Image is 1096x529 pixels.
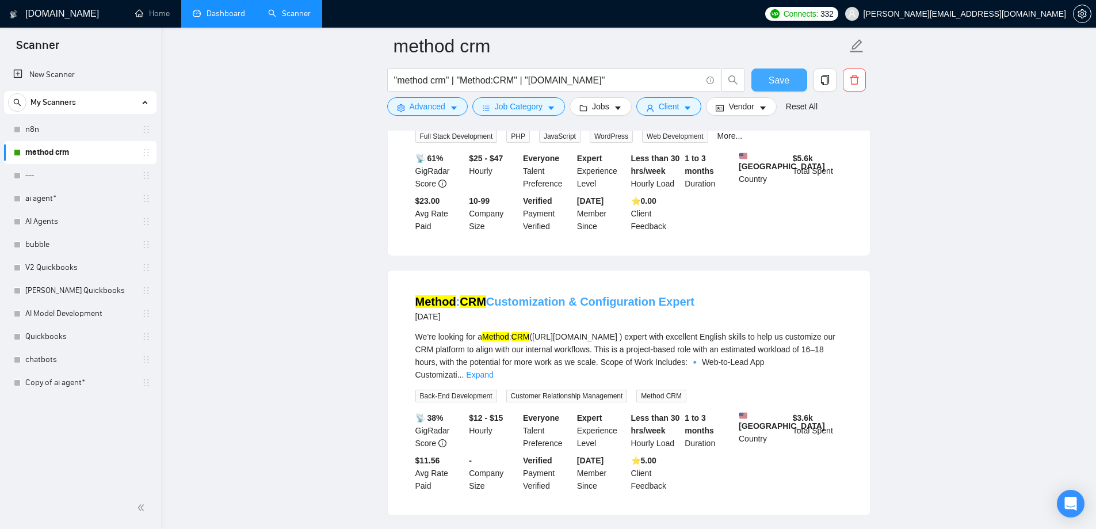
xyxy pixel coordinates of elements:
[739,152,825,171] b: [GEOGRAPHIC_DATA]
[413,152,467,190] div: GigRadar Score
[142,332,151,341] span: holder
[413,195,467,233] div: Avg Rate Paid
[717,131,743,140] a: More...
[25,233,135,256] a: bubble
[506,130,530,143] span: PHP
[814,75,836,85] span: copy
[142,263,151,272] span: holder
[25,187,135,210] a: ai agent*
[397,104,405,112] span: setting
[8,93,26,112] button: search
[7,37,68,61] span: Scanner
[482,104,490,112] span: bars
[415,295,695,308] a: Method:CRMCustomization & Configuration Expert
[523,413,559,423] b: Everyone
[9,98,26,106] span: search
[466,370,493,379] a: Expand
[495,100,543,113] span: Job Category
[268,9,311,18] a: searchScanner
[450,104,458,112] span: caret-down
[415,295,456,308] mark: Method
[770,9,780,18] img: upwork-logo.png
[642,130,708,143] span: Web Development
[25,210,135,233] a: AI Agents
[467,454,521,492] div: Company Size
[592,100,609,113] span: Jobs
[521,454,575,492] div: Payment Verified
[469,196,490,205] b: 10-99
[25,325,135,348] a: Quickbooks
[629,412,683,450] div: Hourly Load
[577,196,604,205] b: [DATE]
[469,456,472,465] b: -
[590,130,633,143] span: WordPress
[849,39,864,54] span: edit
[521,412,575,450] div: Talent Preference
[791,412,845,450] div: Total Spent
[848,10,856,18] span: user
[415,130,498,143] span: Full Stack Development
[415,456,440,465] b: $11.56
[142,378,151,387] span: holder
[521,152,575,190] div: Talent Preference
[631,413,680,435] b: Less than 30 hrs/week
[843,75,865,85] span: delete
[506,390,628,402] span: Customer Relationship Management
[629,195,683,233] div: Client Feedback
[467,152,521,190] div: Hourly
[636,97,702,116] button: userClientcaret-down
[415,310,695,324] div: [DATE]
[25,371,135,394] a: Copy of ai agent*
[472,97,565,116] button: barsJob Categorycaret-down
[716,104,724,112] span: idcard
[25,256,135,279] a: V2 Quickbooks
[659,100,679,113] span: Client
[25,348,135,371] a: chatbots
[523,456,552,465] b: Verified
[631,456,656,465] b: ⭐️ 5.00
[728,100,754,113] span: Vendor
[769,73,789,87] span: Save
[415,413,444,423] b: 📡 38%
[682,412,736,450] div: Duration
[793,154,813,163] b: $ 5.6k
[577,413,602,423] b: Expert
[631,154,680,176] b: Less than 30 hrs/week
[25,279,135,302] a: [PERSON_NAME] Quickbooks
[683,104,692,112] span: caret-down
[469,154,503,163] b: $25 - $47
[739,412,825,431] b: [GEOGRAPHIC_DATA]
[460,295,486,308] mark: CRM
[575,152,629,190] div: Experience Level
[410,100,445,113] span: Advanced
[707,77,714,84] span: info-circle
[137,502,148,513] span: double-left
[577,456,604,465] b: [DATE]
[575,454,629,492] div: Member Since
[1057,490,1084,517] div: Open Intercom Messenger
[142,309,151,318] span: holder
[1073,9,1091,18] a: setting
[142,171,151,180] span: holder
[142,286,151,295] span: holder
[25,118,135,141] a: n8n
[387,97,468,116] button: settingAdvancedcaret-down
[751,68,807,92] button: Save
[843,68,866,92] button: delete
[629,454,683,492] div: Client Feedback
[547,104,555,112] span: caret-down
[394,32,847,60] input: Scanner name...
[4,91,156,394] li: My Scanners
[142,217,151,226] span: holder
[685,413,714,435] b: 1 to 3 months
[722,75,744,85] span: search
[646,104,654,112] span: user
[30,91,76,114] span: My Scanners
[523,196,552,205] b: Verified
[685,154,714,176] b: 1 to 3 months
[539,130,581,143] span: JavaScript
[523,154,559,163] b: Everyone
[25,164,135,187] a: ---
[142,355,151,364] span: holder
